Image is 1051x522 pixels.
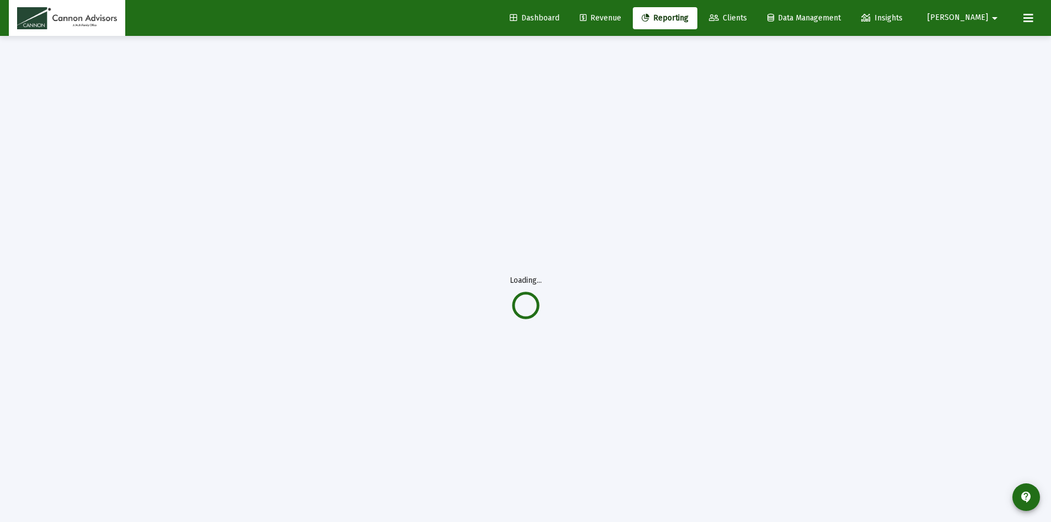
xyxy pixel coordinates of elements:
a: Data Management [759,7,850,29]
span: Clients [709,13,747,23]
button: [PERSON_NAME] [914,7,1015,29]
span: Data Management [767,13,841,23]
a: Clients [700,7,756,29]
a: Revenue [571,7,630,29]
a: Insights [852,7,911,29]
span: Reporting [642,13,689,23]
span: [PERSON_NAME] [927,13,988,23]
span: Dashboard [510,13,559,23]
img: Dashboard [17,7,117,29]
mat-icon: contact_support [1020,491,1033,504]
a: Reporting [633,7,697,29]
span: Insights [861,13,903,23]
span: Revenue [580,13,621,23]
a: Dashboard [501,7,568,29]
mat-icon: arrow_drop_down [988,7,1001,29]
